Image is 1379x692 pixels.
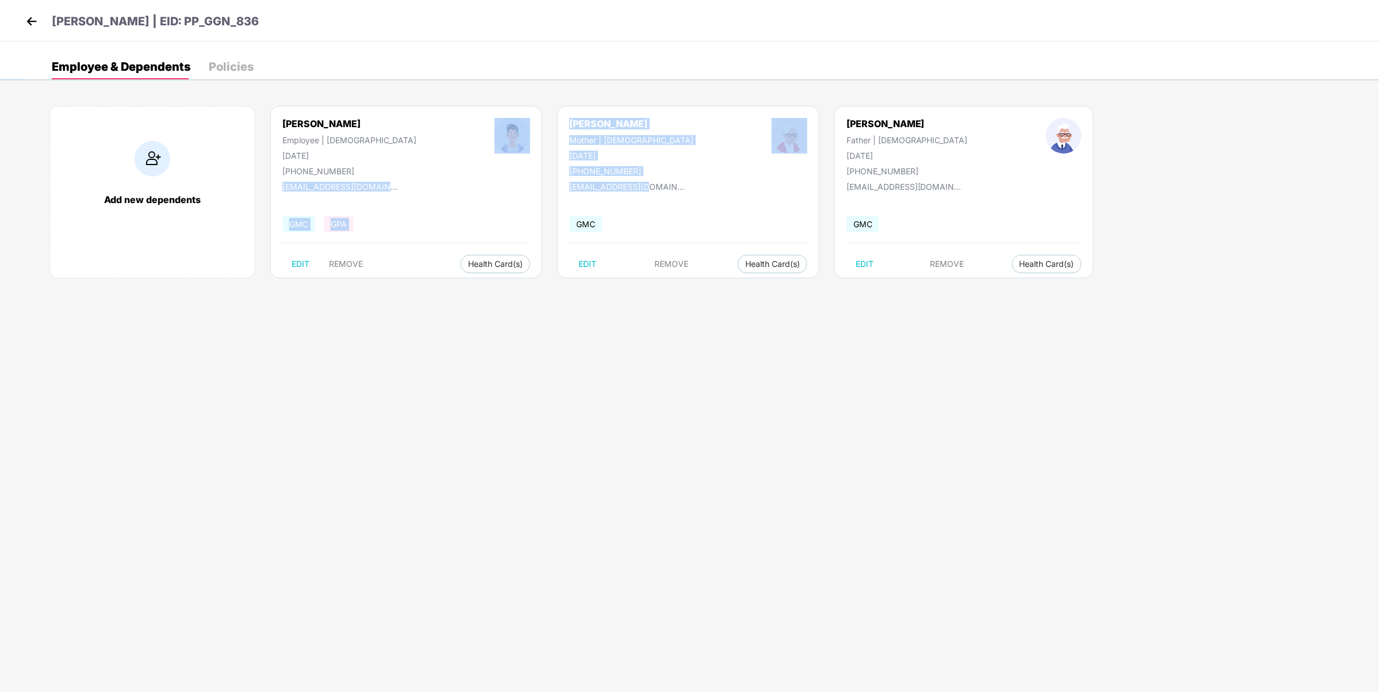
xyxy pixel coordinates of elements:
span: Health Card(s) [1020,261,1074,267]
span: Health Card(s) [468,261,523,267]
p: [PERSON_NAME] | EID: PP_GGN_836 [52,13,259,30]
span: EDIT [579,259,596,269]
div: [DATE] [846,151,968,160]
div: [PERSON_NAME] [282,118,416,129]
div: Employee | [DEMOGRAPHIC_DATA] [282,135,416,145]
button: REMOVE [646,255,698,273]
span: REMOVE [655,259,689,269]
div: [PHONE_NUMBER] [846,166,968,176]
button: REMOVE [320,255,372,273]
span: EDIT [856,259,874,269]
div: Add new dependents [62,194,243,205]
button: EDIT [846,255,883,273]
button: Health Card(s) [738,255,807,273]
button: REMOVE [921,255,974,273]
span: EDIT [292,259,309,269]
div: Policies [209,61,254,72]
div: [EMAIL_ADDRESS][DOMAIN_NAME] [282,182,397,192]
div: [PERSON_NAME] [569,118,694,129]
span: GMC [846,216,879,232]
div: Father | [DEMOGRAPHIC_DATA] [846,135,968,145]
img: back [23,13,40,30]
span: GMC [569,216,602,232]
span: REMOVE [930,259,964,269]
div: [EMAIL_ADDRESS][DOMAIN_NAME] [846,182,962,192]
div: [PERSON_NAME] [846,118,968,129]
div: [PHONE_NUMBER] [282,166,416,176]
div: [EMAIL_ADDRESS][DOMAIN_NAME] [569,182,684,192]
div: Mother | [DEMOGRAPHIC_DATA] [569,135,694,145]
div: [DATE] [282,151,416,160]
img: profileImage [495,118,530,154]
button: EDIT [569,255,606,273]
span: GPA [324,216,354,232]
span: REMOVE [329,259,363,269]
button: Health Card(s) [461,255,530,273]
img: profileImage [772,118,807,154]
div: [DATE] [569,151,694,160]
button: Health Card(s) [1012,255,1082,273]
span: Health Card(s) [745,261,800,267]
div: [PHONE_NUMBER] [569,166,694,176]
div: Employee & Dependents [52,61,190,72]
span: GMC [282,216,315,232]
img: addIcon [135,141,170,177]
img: profileImage [1046,118,1082,154]
button: EDIT [282,255,319,273]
